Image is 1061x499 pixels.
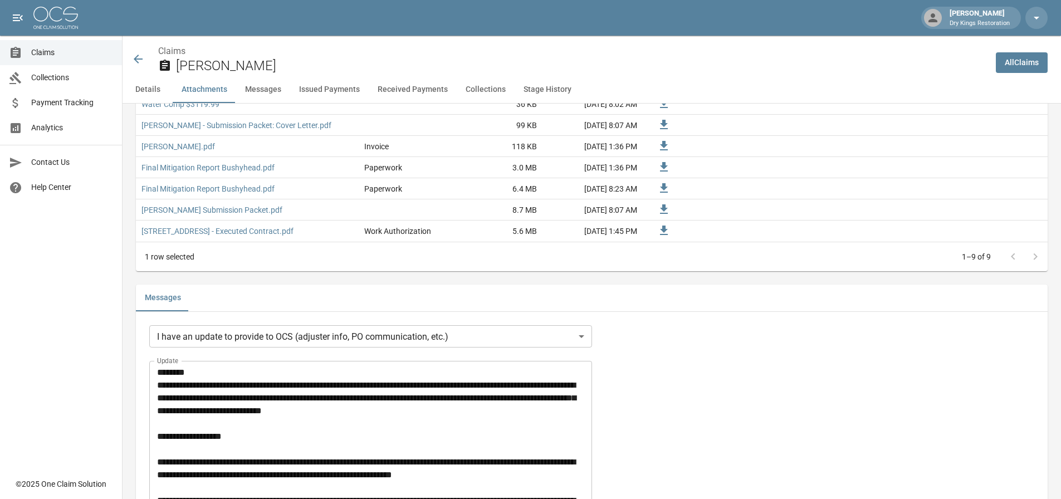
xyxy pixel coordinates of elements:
div: 1 row selected [145,251,194,262]
h2: [PERSON_NAME] [176,58,987,74]
a: [PERSON_NAME].pdf [141,141,215,152]
span: Analytics [31,122,113,134]
button: open drawer [7,7,29,29]
div: related-list tabs [136,285,1048,311]
div: 8.7 MB [459,199,542,221]
div: 6.4 MB [459,178,542,199]
label: Update [157,356,178,365]
div: [DATE] 1:36 PM [542,136,643,157]
div: [PERSON_NAME] [945,8,1014,28]
span: Help Center [31,182,113,193]
div: Paperwork [364,162,402,173]
span: Contact Us [31,156,113,168]
span: Claims [31,47,113,58]
nav: breadcrumb [158,45,987,58]
div: 5.6 MB [459,221,542,242]
div: 3.0 MB [459,157,542,178]
div: [DATE] 8:23 AM [542,178,643,199]
img: ocs-logo-white-transparent.png [33,7,78,29]
div: Paperwork [364,183,402,194]
a: [PERSON_NAME] Submission Packet.pdf [141,204,282,216]
p: Dry Kings Restoration [950,19,1010,28]
div: [DATE] 8:02 AM [542,94,643,115]
div: [DATE] 8:07 AM [542,115,643,136]
div: [DATE] 1:45 PM [542,221,643,242]
div: 36 KB [459,94,542,115]
a: [STREET_ADDRESS] - Executed Contract.pdf [141,226,294,237]
div: [DATE] 8:07 AM [542,199,643,221]
p: 1–9 of 9 [962,251,991,262]
div: anchor tabs [123,76,1061,103]
span: Payment Tracking [31,97,113,109]
button: Issued Payments [290,76,369,103]
a: AllClaims [996,52,1048,73]
span: Collections [31,72,113,84]
button: Collections [457,76,515,103]
a: Final Mitigation Report Bushyhead.pdf [141,183,275,194]
div: 99 KB [459,115,542,136]
button: Messages [236,76,290,103]
div: I have an update to provide to OCS (adjuster info, PO communication, etc.) [149,325,592,348]
a: Water Comp $3119.99 [141,99,219,110]
a: Claims [158,46,185,56]
div: Work Authorization [364,226,431,237]
button: Attachments [173,76,236,103]
div: 118 KB [459,136,542,157]
div: [DATE] 1:36 PM [542,157,643,178]
a: Final Mitigation Report Bushyhead.pdf [141,162,275,173]
div: Invoice [364,141,389,152]
a: [PERSON_NAME] - Submission Packet: Cover Letter.pdf [141,120,331,131]
button: Messages [136,285,190,311]
button: Stage History [515,76,580,103]
div: © 2025 One Claim Solution [16,478,106,490]
button: Received Payments [369,76,457,103]
button: Details [123,76,173,103]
